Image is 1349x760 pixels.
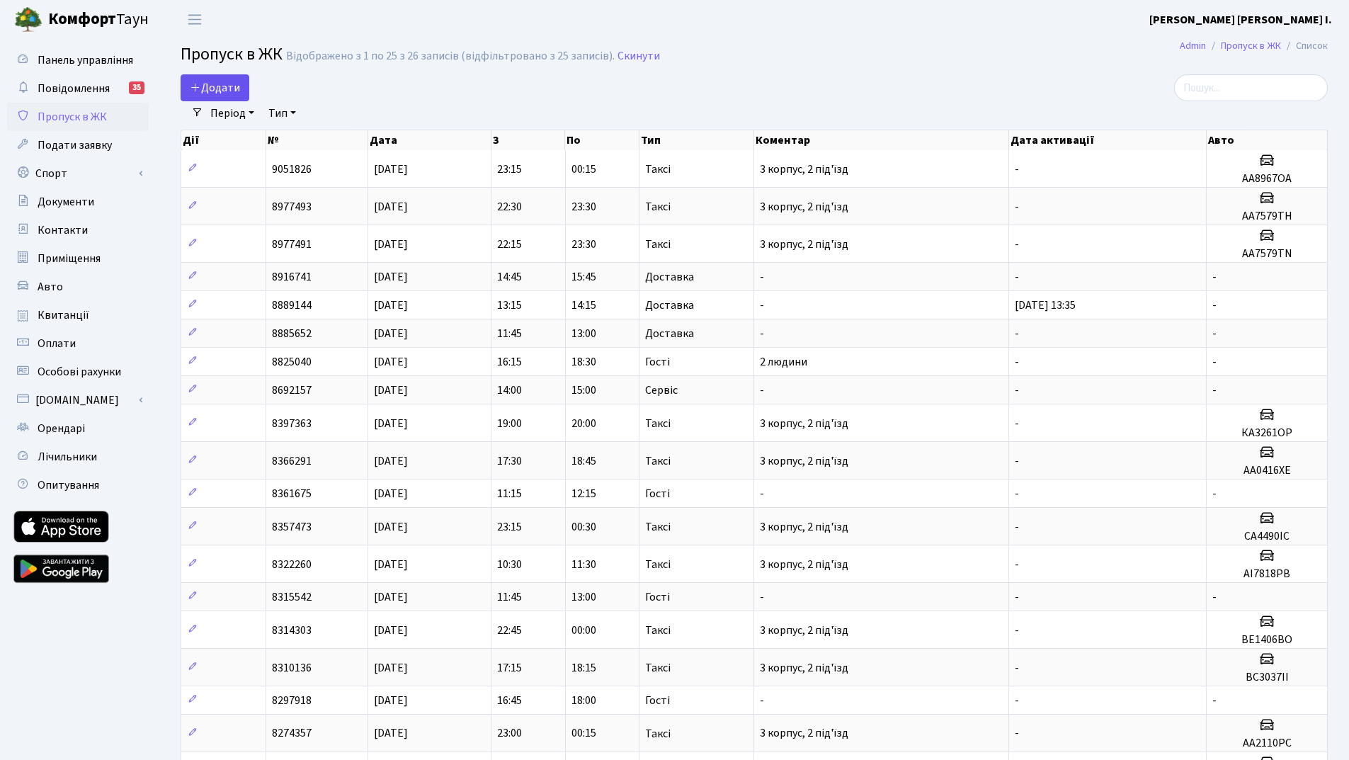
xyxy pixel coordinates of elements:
[1015,660,1019,676] span: -
[754,130,1009,150] th: Коментар
[497,623,522,638] span: 22:45
[272,237,312,252] span: 8977491
[48,8,149,32] span: Таун
[645,591,670,603] span: Гості
[272,623,312,638] span: 8314303
[7,216,149,244] a: Контакти
[1015,453,1019,469] span: -
[760,557,848,572] span: 3 корпус, 2 під'їзд
[1174,74,1328,101] input: Пошук...
[1015,416,1019,431] span: -
[286,50,615,63] div: Відображено з 1 по 25 з 26 записів (відфільтровано з 25 записів).
[1009,130,1207,150] th: Дата активації
[7,443,149,471] a: Лічильники
[374,269,408,285] span: [DATE]
[571,453,596,469] span: 18:45
[1015,557,1019,572] span: -
[181,74,249,101] a: Додати
[1015,161,1019,177] span: -
[181,42,283,67] span: Пропуск в ЖК
[1015,269,1019,285] span: -
[1212,269,1217,285] span: -
[497,486,522,501] span: 11:15
[1015,354,1019,370] span: -
[1015,726,1019,742] span: -
[497,416,522,431] span: 19:00
[1212,671,1321,684] h5: ВС3037ІІ
[374,486,408,501] span: [DATE]
[760,416,848,431] span: 3 корпус, 2 під'їзд
[38,222,88,238] span: Контакти
[374,519,408,535] span: [DATE]
[38,137,112,153] span: Подати заявку
[1212,172,1321,186] h5: AA8967ОА
[1212,737,1321,750] h5: АА2110РС
[760,693,764,708] span: -
[38,251,101,266] span: Приміщення
[1015,519,1019,535] span: -
[272,161,312,177] span: 9051826
[760,486,764,501] span: -
[645,328,694,339] span: Доставка
[1015,237,1019,252] span: -
[571,557,596,572] span: 11:30
[1212,354,1217,370] span: -
[760,326,764,341] span: -
[272,297,312,313] span: 8889144
[38,449,97,465] span: Лічильники
[272,199,312,215] span: 8977493
[7,46,149,74] a: Панель управління
[497,726,522,742] span: 23:00
[272,693,312,708] span: 8297918
[1212,693,1217,708] span: -
[374,326,408,341] span: [DATE]
[645,625,671,636] span: Таксі
[571,486,596,501] span: 12:15
[491,130,565,150] th: З
[760,453,848,469] span: 3 корпус, 2 під'їзд
[374,623,408,638] span: [DATE]
[272,660,312,676] span: 8310136
[497,589,522,605] span: 11:45
[645,300,694,311] span: Доставка
[181,130,266,150] th: Дії
[1212,326,1217,341] span: -
[1015,326,1019,341] span: -
[639,130,754,150] th: Тип
[645,695,670,706] span: Гості
[7,131,149,159] a: Подати заявку
[7,386,149,414] a: [DOMAIN_NAME]
[1212,486,1217,501] span: -
[760,382,764,398] span: -
[1015,623,1019,638] span: -
[1015,199,1019,215] span: -
[1212,247,1321,261] h5: AA7579TN
[617,50,660,63] a: Скинути
[760,354,807,370] span: 2 людини
[565,130,639,150] th: По
[263,101,302,125] a: Тип
[38,364,121,380] span: Особові рахунки
[571,726,596,742] span: 00:15
[374,161,408,177] span: [DATE]
[272,382,312,398] span: 8692157
[7,329,149,358] a: Оплати
[1212,589,1217,605] span: -
[374,237,408,252] span: [DATE]
[645,271,694,283] span: Доставка
[190,80,240,96] span: Додати
[571,416,596,431] span: 20:00
[374,297,408,313] span: [DATE]
[272,326,312,341] span: 8885652
[760,623,848,638] span: 3 корпус, 2 під'їзд
[645,164,671,175] span: Таксі
[760,660,848,676] span: 3 корпус, 2 під'їзд
[38,477,99,493] span: Опитування
[7,74,149,103] a: Повідомлення35
[272,354,312,370] span: 8825040
[14,6,42,34] img: logo.png
[374,726,408,742] span: [DATE]
[129,81,144,94] div: 35
[374,416,408,431] span: [DATE]
[571,660,596,676] span: 18:15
